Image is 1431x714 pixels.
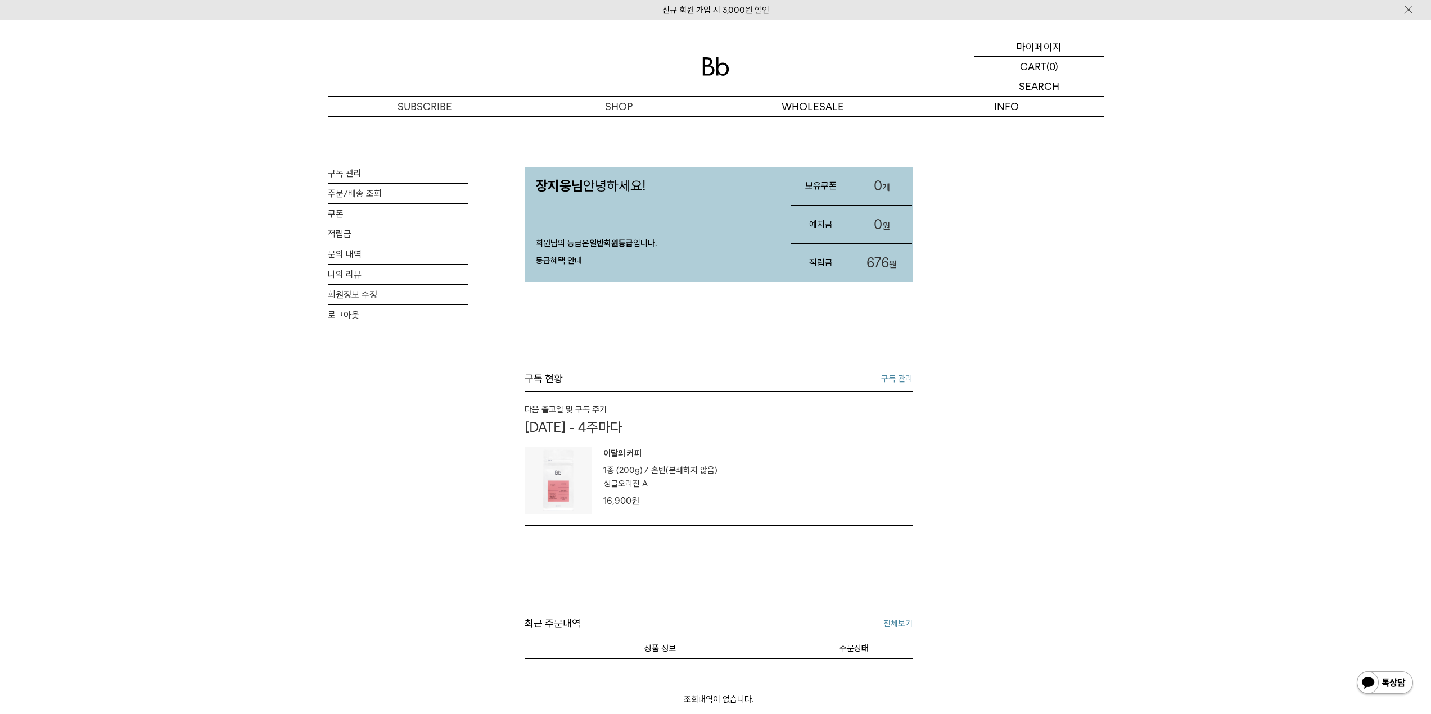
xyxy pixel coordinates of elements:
[328,244,468,264] a: 문의 내역
[874,178,882,194] span: 0
[974,37,1104,57] a: 마이페이지
[603,465,649,475] span: 1종 (200g) /
[328,285,468,304] a: 회원정보 수정
[851,167,912,205] a: 0개
[881,372,913,385] a: 구독 관리
[603,494,717,508] div: 16,900
[791,210,851,239] h3: 예치금
[525,419,913,435] p: [DATE] - 4주마다
[851,244,912,282] a: 676원
[525,372,563,385] h3: 구독 현황
[883,617,913,630] a: 전체보기
[702,57,729,76] img: 로고
[525,167,779,205] p: 안녕하세요!
[874,216,882,233] span: 0
[662,5,769,15] a: 신규 회원 가입 시 3,000원 할인
[1019,76,1059,96] p: SEARCH
[1017,37,1062,56] p: 마이페이지
[716,97,910,116] p: WHOLESALE
[589,238,633,248] strong: 일반회원등급
[328,163,468,183] a: 구독 관리
[525,616,581,632] span: 최근 주문내역
[796,638,913,658] th: 주문상태
[522,97,716,116] a: SHOP
[603,477,648,490] p: 싱글오리진 A
[525,447,592,514] img: 상품이미지
[974,57,1104,76] a: CART (0)
[525,447,913,514] a: 상품이미지 이달의 커피 1종 (200g) / 홀빈(분쇄하지 않음) 싱글오리진 A 16,900원
[866,254,889,271] span: 676
[603,447,717,463] p: 이달의 커피
[328,305,468,325] a: 로그아웃
[536,250,582,272] a: 등급혜택 안내
[328,265,468,284] a: 나의 리뷰
[1046,57,1058,76] p: (0)
[525,227,779,282] div: 회원님의 등급은 입니다.
[791,171,851,201] h3: 보유쿠폰
[525,403,913,416] h6: 다음 출고일 및 구독 주기
[1020,57,1046,76] p: CART
[328,204,468,224] a: 쿠폰
[525,638,796,658] th: 상품명/옵션
[651,463,717,477] p: 홀빈(분쇄하지 않음)
[1356,670,1414,697] img: 카카오톡 채널 1:1 채팅 버튼
[910,97,1104,116] p: INFO
[525,403,913,435] a: 다음 출고일 및 구독 주기 [DATE] - 4주마다
[631,495,639,506] span: 원
[791,248,851,278] h3: 적립금
[328,184,468,203] a: 주문/배송 조회
[328,224,468,244] a: 적립금
[536,178,583,194] strong: 장지웅님
[328,97,522,116] a: SUBSCRIBE
[851,206,912,244] a: 0원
